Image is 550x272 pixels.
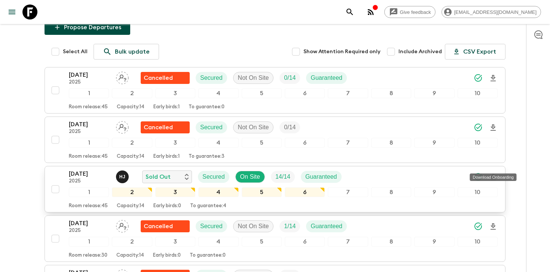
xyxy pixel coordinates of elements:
p: Room release: 45 [69,203,108,209]
button: search adventures [342,4,357,19]
div: 5 [242,187,282,197]
div: 3 [155,187,195,197]
button: [DATE]2025Assign pack leaderFlash Pack cancellationSecuredNot On SiteTrip FillGuaranteed123456789... [45,67,505,114]
div: Secured [198,171,229,183]
div: 7 [328,187,368,197]
div: [EMAIL_ADDRESS][DOMAIN_NAME] [441,6,541,18]
div: Trip Fill [279,121,300,133]
div: 1 [69,88,109,98]
svg: Synced Successfully [474,73,483,82]
p: 14 / 14 [275,172,290,181]
p: To guarantee: 4 [190,203,226,209]
div: 10 [458,138,498,148]
div: Flash Pack cancellation [141,121,190,133]
p: To guarantee: 0 [190,253,226,259]
span: Assign pack leader [116,74,129,80]
p: Guaranteed [311,73,342,82]
p: Secured [200,222,223,231]
p: [DATE] [69,219,110,228]
button: [DATE]2025Hector Juan Vargas Céspedes Sold OutSecuredOn SiteTrip FillGuaranteed12345678910Room re... [45,166,505,212]
div: Download Onboarding [470,173,517,181]
p: [DATE] [69,169,110,178]
p: Early birds: 0 [153,203,181,209]
p: 2025 [69,178,110,184]
div: 9 [414,237,454,247]
div: Secured [196,220,227,232]
div: 8 [371,138,411,148]
button: Propose Departures [45,20,130,35]
p: 2025 [69,228,110,234]
div: 3 [155,88,195,98]
div: 6 [285,138,325,148]
div: 5 [242,88,282,98]
p: Bulk update [115,47,150,56]
div: 7 [328,88,368,98]
div: 9 [414,187,454,197]
p: 2025 [69,129,110,135]
span: Include Archived [398,48,442,55]
div: 9 [414,138,454,148]
div: 5 [242,237,282,247]
p: [DATE] [69,70,110,79]
a: Give feedback [384,6,436,18]
div: Not On Site [233,121,274,133]
div: 4 [198,237,238,247]
p: Capacity: 14 [117,104,144,110]
span: Select All [63,48,88,55]
p: [DATE] [69,120,110,129]
p: Cancelled [144,73,173,82]
div: Not On Site [233,72,274,84]
p: Cancelled [144,222,173,231]
div: 10 [458,237,498,247]
div: Trip Fill [271,171,295,183]
span: Assign pack leader [116,222,129,228]
p: Early birds: 1 [153,104,180,110]
div: 6 [285,88,325,98]
span: Assign pack leader [116,123,129,129]
p: Guaranteed [311,222,342,231]
div: Secured [196,72,227,84]
p: 0 / 14 [284,123,296,132]
svg: Download Onboarding [489,123,498,132]
div: 4 [198,88,238,98]
span: Give feedback [396,9,435,15]
div: 1 [69,187,109,197]
div: 4 [198,138,238,148]
p: To guarantee: 3 [189,154,224,160]
div: Flash Pack cancellation [141,72,190,84]
div: Flash Pack cancellation [141,220,190,232]
svg: Synced Successfully [474,123,483,132]
div: 3 [155,237,195,247]
p: H J [119,174,126,180]
p: Capacity: 14 [117,154,144,160]
p: Sold Out [146,172,171,181]
div: 2 [112,187,152,197]
div: 5 [242,138,282,148]
button: CSV Export [445,44,505,60]
div: 8 [371,237,411,247]
div: Trip Fill [279,72,300,84]
p: To guarantee: 0 [189,104,224,110]
div: 2 [112,138,152,148]
span: Hector Juan Vargas Céspedes [116,173,130,179]
div: 1 [69,138,109,148]
p: Early birds: 0 [153,253,181,259]
div: On Site [235,171,265,183]
p: Room release: 30 [69,253,107,259]
p: Cancelled [144,123,173,132]
button: menu [4,4,19,19]
p: Secured [202,172,225,181]
button: [DATE]2025Assign pack leaderFlash Pack cancellationSecuredNot On SiteTrip Fill12345678910Room rel... [45,117,505,163]
div: Not On Site [233,220,274,232]
p: Not On Site [238,73,269,82]
p: 1 / 14 [284,222,296,231]
p: On Site [240,172,260,181]
div: 7 [328,237,368,247]
div: 6 [285,187,325,197]
div: 10 [458,88,498,98]
svg: Download Onboarding [489,222,498,231]
div: 7 [328,138,368,148]
div: 2 [112,237,152,247]
p: Guaranteed [305,172,337,181]
div: 1 [69,237,109,247]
